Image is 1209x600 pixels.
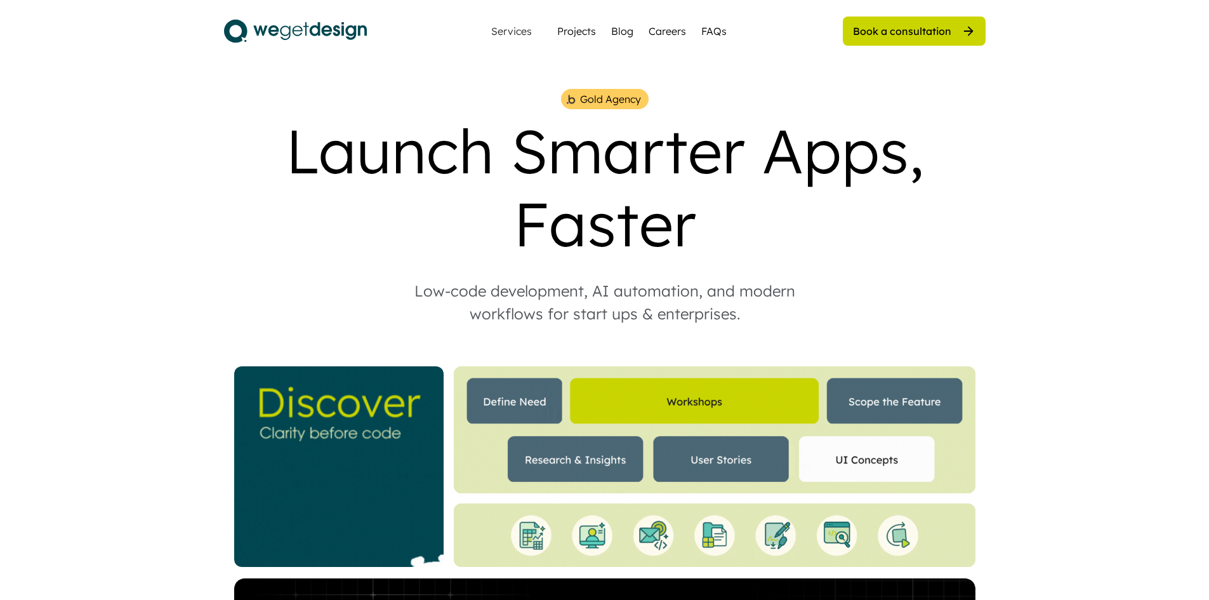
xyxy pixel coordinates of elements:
[580,91,641,107] div: Gold Agency
[701,23,727,39] a: FAQs
[454,366,975,493] img: Website%20Landing%20%284%29.gif
[224,114,986,260] div: Launch Smarter Apps, Faster
[389,279,821,325] div: Low-code development, AI automation, and modern workflows for start ups & enterprises.
[234,366,444,567] img: _Website%20Square%20V2%20%282%29.gif
[486,26,537,36] div: Services
[649,23,686,39] a: Careers
[611,23,633,39] a: Blog
[224,15,367,47] img: logo.svg
[565,93,576,105] img: bubble%201.png
[454,503,975,567] img: Bottom%20Landing%20%281%29.gif
[557,23,596,39] a: Projects
[853,24,951,38] div: Book a consultation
